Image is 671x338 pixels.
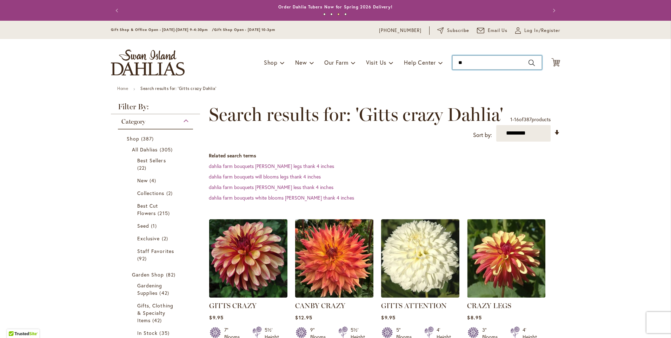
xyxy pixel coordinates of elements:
[137,329,175,337] a: In Stock
[467,219,545,298] img: CRAZY LEGS
[137,255,148,262] span: 92
[330,13,333,15] button: 2 of 4
[140,86,216,91] strong: Search results for: 'Gitts crazy Dahlia'
[121,118,145,125] span: Category
[132,146,158,153] span: All Dahlias
[278,4,393,9] a: Order Dahlia Tubers Now for Spring 2026 Delivery!
[209,152,560,159] dt: Related search terms
[159,329,171,337] span: 35
[381,292,459,299] a: GITTS ATTENTION
[127,135,139,142] span: Shop
[151,222,159,229] span: 1
[137,202,175,217] a: Best Cut Flowers
[137,189,175,197] a: Collections
[137,222,175,229] a: Seed
[467,301,511,310] a: CRAZY LEGS
[510,116,512,123] span: 1
[137,235,175,242] a: Exclusive
[264,59,278,66] span: Shop
[137,247,175,262] a: Staff Favorites
[209,292,287,299] a: Gitts Crazy
[141,135,155,142] span: 387
[467,314,481,321] span: $8.95
[117,86,128,91] a: Home
[546,4,560,18] button: Next
[5,313,25,333] iframe: Launch Accessibility Center
[158,209,171,217] span: 215
[295,292,373,299] a: Canby Crazy
[137,177,175,184] a: New
[381,314,395,321] span: $9.95
[132,271,181,278] a: Garden Shop
[295,314,312,321] span: $12.95
[324,59,348,66] span: Our Farm
[514,116,519,123] span: 16
[447,27,469,34] span: Subscribe
[209,301,257,310] a: GITTS CRAZY
[137,222,149,229] span: Seed
[510,114,551,125] p: - of products
[467,292,545,299] a: CRAZY LEGS
[524,27,560,34] span: Log In/Register
[137,235,160,242] span: Exclusive
[137,302,175,324] a: Gifts, Clothing &amp; Specialty Items
[473,129,492,142] label: Sort by:
[344,13,347,15] button: 4 of 4
[515,27,560,34] a: Log In/Register
[337,13,340,15] button: 3 of 4
[150,177,158,184] span: 4
[214,27,275,32] span: Gift Shop Open - [DATE] 10-3pm
[381,301,447,310] a: GITTS ATTENTION
[295,219,373,298] img: Canby Crazy
[477,27,508,34] a: Email Us
[209,314,223,321] span: $9.95
[137,248,174,254] span: Staff Favorites
[137,157,166,164] span: Best Sellers
[111,50,185,76] a: store logo
[295,301,345,310] a: CANBY CRAZY
[127,135,186,142] a: Shop
[137,157,175,171] a: Best Sellers
[295,59,307,66] span: New
[437,27,469,34] a: Subscribe
[137,282,162,296] span: Gardening Supplies
[137,330,158,336] span: In Stock
[488,27,508,34] span: Email Us
[132,146,181,153] a: All Dahlias
[209,163,334,169] a: dahlia farm bouquets [PERSON_NAME] legs thank 4 inches
[111,4,125,18] button: Previous
[137,302,173,324] span: Gifts, Clothing & Specialty Items
[209,104,503,125] span: Search results for: 'Gitts crazy Dahlia'
[162,235,170,242] span: 2
[137,202,158,216] span: Best Cut Flowers
[366,59,386,66] span: Visit Us
[209,184,333,190] a: dahlia farm bouquets [PERSON_NAME] less thank 4 inches
[137,190,165,196] span: Collections
[166,189,174,197] span: 2
[111,103,200,114] strong: Filter By:
[209,194,354,201] a: dahlia farm bouquets white blooms [PERSON_NAME] thank 4 inches
[404,59,436,66] span: Help Center
[209,173,321,180] a: dahlia farm bouquets will blooms legs thank 4 inches
[111,27,214,32] span: Gift Shop & Office Open - [DATE]-[DATE] 9-4:30pm /
[160,146,174,153] span: 305
[152,317,164,324] span: 42
[137,282,175,297] a: Gardening Supplies
[137,177,148,184] span: New
[159,289,171,297] span: 42
[323,13,326,15] button: 1 of 4
[379,27,421,34] a: [PHONE_NUMBER]
[137,164,148,171] span: 22
[166,271,177,278] span: 82
[209,219,287,298] img: Gitts Crazy
[381,219,459,298] img: GITTS ATTENTION
[524,116,532,123] span: 387
[132,271,164,278] span: Garden Shop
